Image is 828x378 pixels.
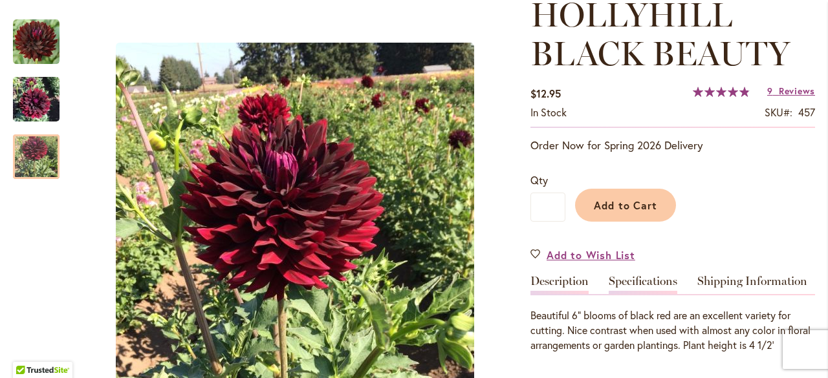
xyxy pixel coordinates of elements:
p: Order Now for Spring 2026 Delivery [530,138,815,153]
span: Add to Wish List [547,247,635,262]
div: HOLLYHILL BLACK BEAUTY [13,121,60,179]
div: HOLLYHILL BLACK BEAUTY [13,6,72,64]
div: Availability [530,105,567,120]
span: Reviews [779,85,815,97]
strong: SKU [765,105,792,119]
iframe: Launch Accessibility Center [10,332,46,368]
div: 98% [693,87,750,97]
div: Beautiful 6" blooms of black red are an excellent variety for cutting. Nice contrast when used wi... [530,308,815,353]
div: 457 [798,105,815,120]
a: Description [530,275,589,294]
a: Add to Wish List [530,247,635,262]
span: 9 [767,85,773,97]
span: $12.95 [530,87,561,100]
span: Qty [530,173,548,187]
img: HOLLYHILL BLACK BEAUTY [13,68,60,131]
a: 9 Reviews [767,85,815,97]
a: Specifications [609,275,677,294]
span: Add to Cart [594,198,658,212]
a: Shipping Information [697,275,807,294]
span: In stock [530,105,567,119]
div: Detailed Product Info [530,275,815,353]
div: HOLLYHILL BLACK BEAUTY [13,64,72,121]
img: HOLLYHILL BLACK BEAUTY [13,19,60,65]
button: Add to Cart [575,189,676,222]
